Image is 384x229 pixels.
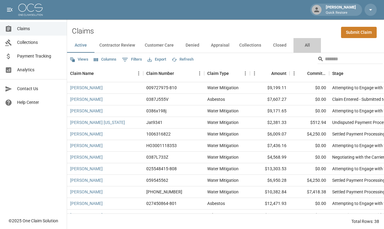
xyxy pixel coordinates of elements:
[140,38,179,53] button: Customer Care
[290,210,329,221] div: $0.00
[143,65,204,82] div: Claim Number
[263,69,271,78] button: Sort
[18,4,43,16] img: ocs-logo-white-transparent.png
[4,4,16,16] button: open drawer
[174,69,183,78] button: Sort
[250,152,290,163] div: $4,568.99
[290,82,329,94] div: $0.00
[234,38,266,53] button: Collections
[9,218,58,224] div: © 2025 One Claim Solution
[250,186,290,198] div: $10,382.84
[290,117,329,129] div: $512.94
[70,96,103,102] a: [PERSON_NAME]
[250,117,290,129] div: $2,381.33
[271,65,286,82] div: Amount
[179,38,206,53] button: Denied
[207,108,239,114] div: Water Mitigation
[323,4,358,15] div: [PERSON_NAME]
[351,218,379,224] div: Total Rows: 38
[68,55,90,64] button: Views
[146,212,171,218] div: 03-85T9-44H
[229,69,237,78] button: Sort
[146,154,168,160] div: 0387L733Z
[250,198,290,210] div: $12,471.93
[204,65,250,82] div: Claim Type
[17,67,62,73] span: Analytics
[307,65,326,82] div: Committed Amount
[146,119,162,125] div: Jat9341
[146,108,166,114] div: 0386x198j
[72,27,94,36] h2: Claims
[17,53,62,59] span: Payment Tracking
[146,65,174,82] div: Claim Number
[290,129,329,140] div: $4,250.00
[70,119,125,125] a: [PERSON_NAME] [US_STATE]
[250,140,290,152] div: $7,436.16
[146,143,177,149] div: HO3001118353
[207,189,239,195] div: Water Mitigation
[146,177,168,183] div: 059545562
[299,69,307,78] button: Sort
[293,38,321,53] button: All
[70,131,103,137] a: [PERSON_NAME]
[134,69,143,78] button: Menu
[92,55,118,64] button: Select columns
[17,26,62,32] span: Claims
[146,85,177,91] div: 009727975-810
[146,55,168,64] button: Export
[290,163,329,175] div: $0.00
[207,166,239,172] div: Water Mitigation
[207,85,239,91] div: Water Mitigation
[250,94,290,105] div: $7,607.27
[94,38,140,53] button: Contractor Review
[207,96,225,102] div: Asbestos
[207,200,225,206] div: Asbestos
[290,152,329,163] div: $0.00
[207,119,239,125] div: Water Mitigation
[70,154,103,160] a: [PERSON_NAME]
[170,55,195,64] button: Refresh
[290,105,329,117] div: $0.00
[17,99,62,106] span: Help Center
[241,69,250,78] button: Menu
[17,39,62,46] span: Collections
[70,65,94,82] div: Claim Name
[290,65,329,82] div: Committed Amount
[70,177,103,183] a: [PERSON_NAME]
[67,65,143,82] div: Claim Name
[67,38,384,53] div: dynamic tabs
[207,131,239,137] div: Water Mitigation
[70,212,103,218] a: [PERSON_NAME]
[146,189,182,195] div: 01-009-044479
[120,55,144,65] button: Show filters
[290,186,329,198] div: $7,418.38
[70,166,103,172] a: [PERSON_NAME]
[17,86,62,92] span: Contact Us
[266,38,293,53] button: Closed
[341,27,377,38] a: Submit Claim
[146,96,169,102] div: 0387J555V
[290,69,299,78] button: Menu
[146,131,171,137] div: 1006316822
[290,175,329,186] div: $4,250.00
[94,69,102,78] button: Sort
[207,212,225,218] div: Asbestos
[290,94,329,105] div: $0.00
[207,154,239,160] div: Water Mitigation
[290,198,329,210] div: $0.00
[207,65,229,82] div: Claim Type
[332,65,343,82] div: Stage
[70,143,103,149] a: [PERSON_NAME]
[250,175,290,186] div: $6,950.28
[70,189,103,195] a: [PERSON_NAME]
[343,69,352,78] button: Sort
[67,38,94,53] button: Active
[290,140,329,152] div: $0.00
[326,10,356,16] p: Quick Restore
[70,85,103,91] a: [PERSON_NAME]
[250,105,290,117] div: $9,171.65
[207,143,239,149] div: Water Mitigation
[146,166,177,172] div: 025548415-808
[146,200,177,206] div: 027450864-801
[195,69,204,78] button: Menu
